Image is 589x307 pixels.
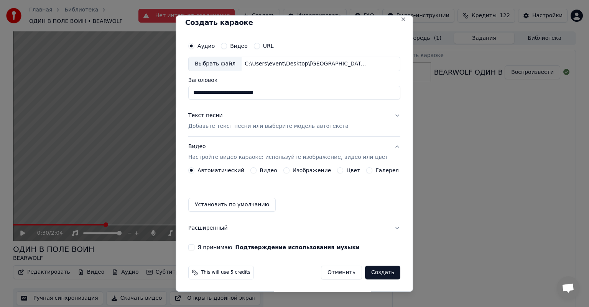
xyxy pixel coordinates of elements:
label: Изображение [293,168,331,173]
div: Текст песни [188,112,223,119]
button: ВидеоНастройте видео караоке: используйте изображение, видео или цвет [188,137,400,167]
label: URL [263,43,274,49]
p: Добавьте текст песни или выберите модель автотекста [188,122,349,130]
label: Аудио [197,43,215,49]
div: ВидеоНастройте видео караоке: используйте изображение, видео или цвет [188,167,400,218]
label: Цвет [347,168,360,173]
label: Я принимаю [197,245,360,250]
div: Видео [188,143,388,161]
label: Автоматический [197,168,244,173]
button: Текст песниДобавьте текст песни или выберите модель автотекста [188,106,400,136]
h2: Создать караоке [185,19,403,26]
label: Галерея [376,168,399,173]
div: Выбрать файл [189,57,242,71]
div: C:\Users\event\Desktop\[GEOGRAPHIC_DATA] современные хиты\Egor_Krid_Timati_-_Gde_ty_gde_ya_482242... [242,60,372,68]
button: Установить по умолчанию [188,198,276,212]
p: Настройте видео караоке: используйте изображение, видео или цвет [188,153,388,161]
button: Отменить [321,266,362,279]
button: Создать [365,266,400,279]
button: Я принимаю [235,245,360,250]
span: This will use 5 credits [201,269,250,276]
label: Видео [230,43,248,49]
label: Видео [260,168,277,173]
button: Расширенный [188,218,400,238]
label: Заголовок [188,77,400,83]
